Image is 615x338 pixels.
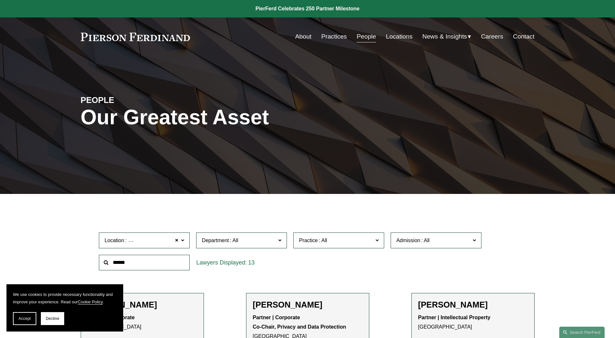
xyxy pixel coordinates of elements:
button: Accept [13,312,36,325]
h4: PEOPLE [81,95,194,105]
h1: Our Greatest Asset [81,106,383,129]
section: Cookie banner [6,284,123,332]
span: Decline [46,316,59,321]
a: Locations [386,30,412,43]
button: Decline [41,312,64,325]
p: We use cookies to provide necessary functionality and improve your experience. Read our . [13,291,117,306]
span: [GEOGRAPHIC_DATA] [127,236,182,245]
a: Cookie Policy [78,299,103,304]
h2: [PERSON_NAME] [253,300,362,310]
span: Practice [299,238,318,243]
a: Practices [321,30,347,43]
span: Location [104,238,124,243]
p: [GEOGRAPHIC_DATA] [418,313,528,332]
a: Search this site [559,327,605,338]
a: folder dropdown [422,30,471,43]
a: About [295,30,312,43]
a: People [357,30,376,43]
strong: Partner | Corporate Co-Chair, Privacy and Data Protection [253,315,346,330]
span: 13 [248,259,254,266]
a: Careers [481,30,503,43]
span: Department [202,238,229,243]
p: [GEOGRAPHIC_DATA] [88,313,197,332]
span: Accept [18,316,31,321]
span: Admission [396,238,420,243]
h2: [PERSON_NAME] [418,300,528,310]
h2: [PERSON_NAME] [88,300,197,310]
span: News & Insights [422,31,467,42]
strong: Partner | Intellectual Property [418,315,491,320]
a: Contact [513,30,534,43]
